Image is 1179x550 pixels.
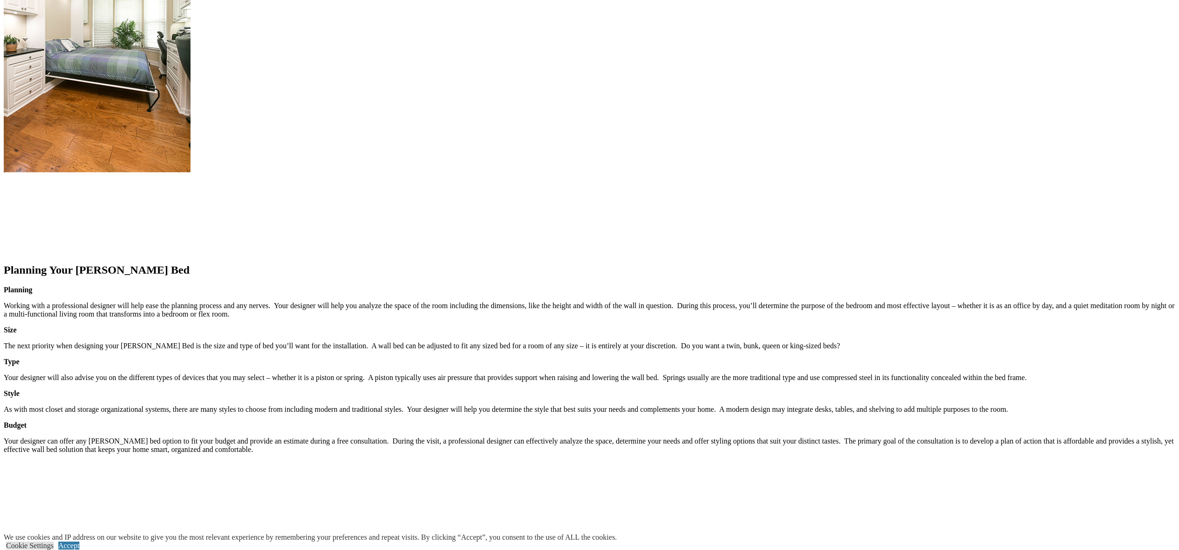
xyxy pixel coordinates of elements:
p: Your designer can offer any [PERSON_NAME] bed option to fit your budget and provide an estimate d... [4,437,1175,454]
a: Cookie Settings [6,542,54,550]
strong: Size [4,326,17,334]
p: Your designer will also advise you on the different types of devices that you may select – whethe... [4,374,1175,382]
p: The next priority when designing your [PERSON_NAME] Bed is the size and type of bed you’ll want f... [4,342,1175,350]
h2: Planning Your [PERSON_NAME] Bed [4,264,1175,276]
div: We use cookies and IP address on our website to give you the most relevant experience by remember... [4,533,617,542]
strong: Budget [4,421,27,429]
a: Accept [58,542,79,550]
strong: Planning [4,286,32,294]
p: Working with a professional designer will help ease the planning process and any nerves. Your des... [4,302,1175,318]
strong: Style [4,389,20,397]
p: As with most closet and storage organizational systems, there are many styles to choose from incl... [4,405,1175,414]
strong: Type [4,358,19,366]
